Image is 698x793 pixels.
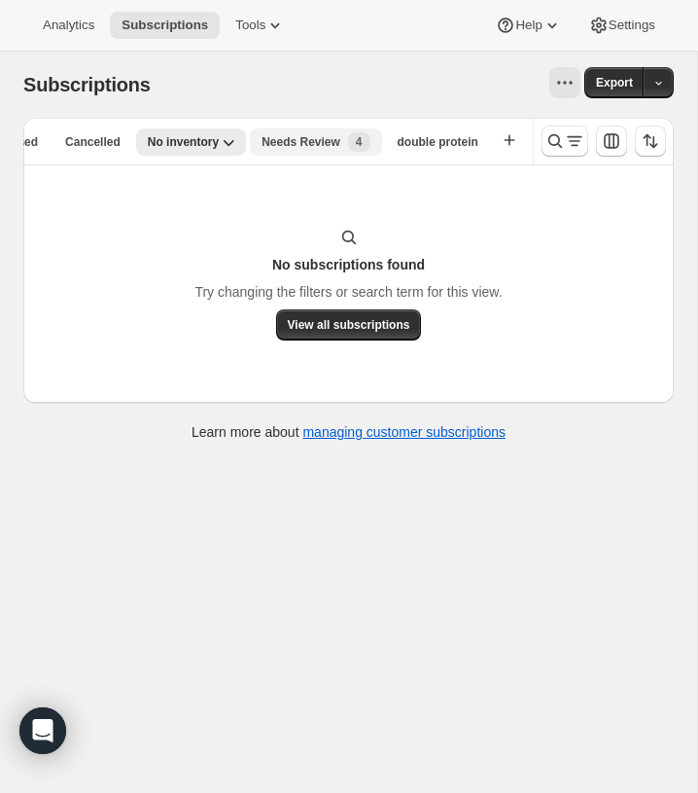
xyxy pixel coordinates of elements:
[65,134,121,150] span: Cancelled
[577,12,667,39] button: Settings
[494,126,525,154] button: Create new view
[192,422,506,442] p: Learn more about
[224,12,297,39] button: Tools
[19,707,66,754] div: Open Intercom Messenger
[549,67,580,98] button: View actions for Subscriptions
[596,75,633,90] span: Export
[235,18,265,33] span: Tools
[398,134,478,150] span: double protein
[276,309,422,341] button: View all subscriptions
[194,282,502,302] p: Try changing the filters or search term for this view.
[110,12,220,39] button: Subscriptions
[356,134,363,150] span: 4
[302,424,506,440] a: managing customer subscriptions
[584,67,645,98] button: Export
[43,18,94,33] span: Analytics
[262,134,340,150] span: Needs Review
[23,74,151,95] span: Subscriptions
[515,18,541,33] span: Help
[122,18,208,33] span: Subscriptions
[541,126,588,157] button: Search and filter results
[484,12,573,39] button: Help
[272,255,425,274] h3: No subscriptions found
[596,126,627,157] button: Customize table column order and visibility
[609,18,655,33] span: Settings
[31,12,106,39] button: Analytics
[288,317,410,333] span: View all subscriptions
[635,126,666,157] button: Sort the results
[148,134,219,150] span: No inventory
